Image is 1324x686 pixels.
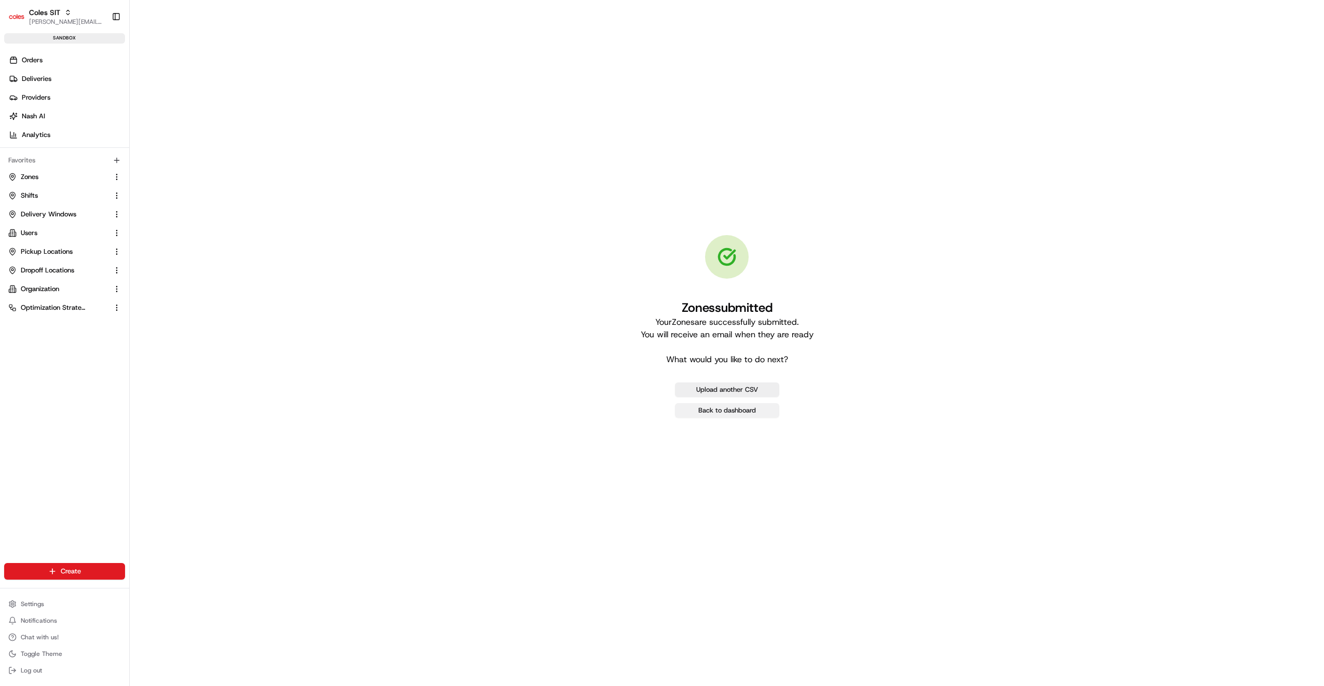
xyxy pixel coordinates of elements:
[4,597,125,611] button: Settings
[675,382,779,397] button: Upload another CSV
[103,175,126,183] span: Pylon
[4,33,125,44] div: sandbox
[21,172,38,182] span: Zones
[4,71,129,87] a: Deliveries
[10,41,189,58] p: Welcome 👋
[4,108,129,125] a: Nash AI
[27,66,171,77] input: Clear
[10,99,29,117] img: 1736555255976-a54dd68f-1ca7-489b-9aae-adbdc363a1c4
[21,150,79,160] span: Knowledge Base
[21,266,74,275] span: Dropoff Locations
[21,600,44,608] span: Settings
[4,630,125,644] button: Chat with us!
[29,7,60,18] button: Coles SIT
[21,650,62,658] span: Toggle Theme
[29,18,103,26] button: [PERSON_NAME][EMAIL_ADDRESS][PERSON_NAME][PERSON_NAME][DOMAIN_NAME]
[8,266,108,275] a: Dropoff Locations
[22,130,50,140] span: Analytics
[22,112,45,121] span: Nash AI
[22,93,50,102] span: Providers
[21,616,57,625] span: Notifications
[22,74,51,84] span: Deliveries
[4,243,125,260] button: Pickup Locations
[21,284,59,294] span: Organization
[4,613,125,628] button: Notifications
[4,187,125,204] button: Shifts
[8,303,108,312] a: Optimization Strategy
[84,146,171,164] a: 💻API Documentation
[6,146,84,164] a: 📗Knowledge Base
[675,403,779,418] a: Back to dashboard
[4,127,129,143] a: Analytics
[8,284,108,294] a: Organization
[10,151,19,159] div: 📗
[8,247,108,256] a: Pickup Locations
[8,210,108,219] a: Delivery Windows
[10,10,31,31] img: Nash
[8,191,108,200] a: Shifts
[4,4,107,29] button: Coles SITColes SIT[PERSON_NAME][EMAIL_ADDRESS][PERSON_NAME][PERSON_NAME][DOMAIN_NAME]
[21,210,76,219] span: Delivery Windows
[35,109,131,117] div: We're available if you need us!
[641,316,813,366] p: Your Zones are successfully submitted. You will receive an email when they are ready What would y...
[21,228,37,238] span: Users
[8,8,25,25] img: Coles SIT
[4,225,125,241] button: Users
[22,56,43,65] span: Orders
[8,172,108,182] a: Zones
[4,89,129,106] a: Providers
[4,299,125,316] button: Optimization Strategy
[21,633,59,641] span: Chat with us!
[4,169,125,185] button: Zones
[21,666,42,675] span: Log out
[4,563,125,580] button: Create
[88,151,96,159] div: 💻
[98,150,167,160] span: API Documentation
[4,262,125,279] button: Dropoff Locations
[21,303,86,312] span: Optimization Strategy
[35,99,170,109] div: Start new chat
[176,102,189,114] button: Start new chat
[61,567,81,576] span: Create
[73,175,126,183] a: Powered byPylon
[4,152,125,169] div: Favorites
[641,299,813,316] h1: Zones submitted
[4,647,125,661] button: Toggle Theme
[4,206,125,223] button: Delivery Windows
[4,663,125,678] button: Log out
[8,228,108,238] a: Users
[4,281,125,297] button: Organization
[21,247,73,256] span: Pickup Locations
[21,191,38,200] span: Shifts
[4,52,129,68] a: Orders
